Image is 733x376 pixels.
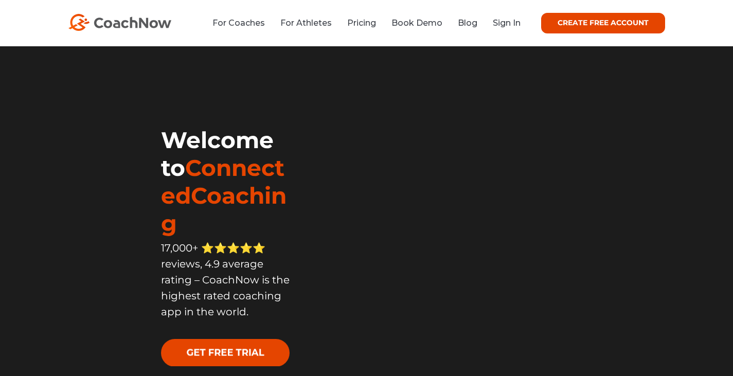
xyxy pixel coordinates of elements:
[212,18,265,28] a: For Coaches
[347,18,376,28] a: Pricing
[493,18,521,28] a: Sign In
[161,154,287,237] span: ConnectedCoaching
[161,126,293,237] h1: Welcome to
[280,18,332,28] a: For Athletes
[68,14,171,31] img: CoachNow Logo
[161,339,290,366] img: GET FREE TRIAL
[391,18,442,28] a: Book Demo
[541,13,665,33] a: CREATE FREE ACCOUNT
[161,242,290,318] span: 17,000+ ⭐️⭐️⭐️⭐️⭐️ reviews, 4.9 average rating – CoachNow is the highest rated coaching app in th...
[458,18,477,28] a: Blog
